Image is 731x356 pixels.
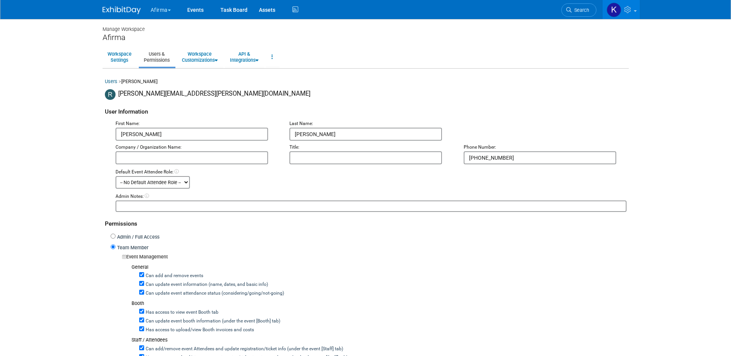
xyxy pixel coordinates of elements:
[118,90,310,97] span: [PERSON_NAME][EMAIL_ADDRESS][PERSON_NAME][DOMAIN_NAME]
[105,212,627,232] div: Permissions
[105,89,116,100] img: Rhonda Eickhoff
[105,78,627,89] div: [PERSON_NAME]
[139,48,175,66] a: Users &Permissions
[103,33,629,42] div: Afirma
[116,234,159,241] label: Admin / Full Access
[289,144,452,151] div: Title:
[144,309,218,316] label: Has access to view event Booth tab
[607,3,621,17] img: Keirsten Davis
[144,346,343,353] label: Can add/remove event Attendees and update registration/ticket info (under the event [Staff] tab)
[116,169,627,176] div: Default Event Attendee Role:
[464,144,627,151] div: Phone Number:
[289,120,452,127] div: Last Name:
[132,264,627,271] div: General
[116,193,627,200] div: Admin Notes:
[122,253,627,261] div: Event Management
[144,327,254,334] label: Has access to upload/view Booth invoices and costs
[225,48,263,66] a: API &Integrations
[561,3,596,17] a: Search
[105,100,627,120] div: User Information
[103,19,629,33] div: Manage Workspace
[572,7,589,13] span: Search
[177,48,223,66] a: WorkspaceCustomizations
[144,281,268,288] label: Can update event information (name, dates, and basic info)
[116,120,278,127] div: First Name:
[119,79,121,84] span: >
[105,79,117,84] a: Users
[116,244,148,252] label: Team Member
[144,318,280,325] label: Can update event booth information (under the event [Booth] tab)
[144,290,284,297] label: Can update event attendance status (considering/going/not-going)
[132,337,627,344] div: Staff / Attendees
[103,48,137,66] a: WorkspaceSettings
[103,6,141,14] img: ExhibitDay
[116,144,278,151] div: Company / Organization Name:
[144,273,203,279] label: Can add and remove events
[132,300,627,307] div: Booth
